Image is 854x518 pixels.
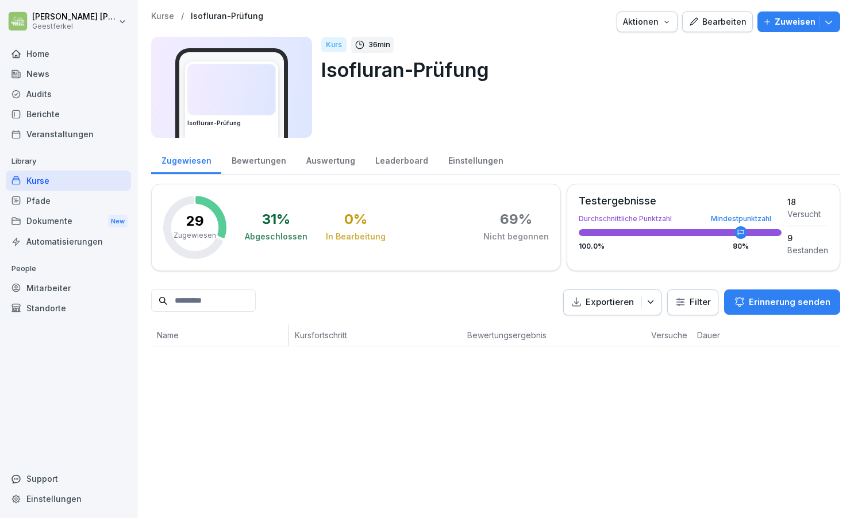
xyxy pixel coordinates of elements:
[186,214,204,228] p: 29
[733,243,749,250] div: 80 %
[623,16,671,28] div: Aktionen
[749,296,830,308] p: Erinnerung senden
[181,11,184,21] p: /
[688,16,747,28] div: Bearbeiten
[579,196,782,206] div: Testergebnisse
[6,298,131,318] a: Standorte
[365,145,438,174] a: Leaderboard
[295,329,456,341] p: Kursfortschritt
[483,231,549,242] div: Nicht begonnen
[151,11,174,21] a: Kurse
[6,84,131,104] a: Audits
[757,11,840,32] button: Zuweisen
[6,64,131,84] a: News
[321,55,831,84] p: Isofluran-Prüfung
[6,104,131,124] a: Berichte
[6,278,131,298] a: Mitarbeiter
[500,212,532,226] div: 69 %
[321,37,347,52] div: Kurs
[187,119,276,127] h3: Isofluran-Prüfung
[682,11,753,32] button: Bearbeiten
[697,329,743,341] p: Dauer
[6,231,131,252] a: Automatisierungen
[586,296,634,309] p: Exportieren
[108,215,128,228] div: New
[221,145,296,174] a: Bewertungen
[32,12,116,22] p: [PERSON_NAME] [PERSON_NAME]
[368,39,390,51] p: 36 min
[174,230,216,241] p: Zugewiesen
[151,145,221,174] a: Zugewiesen
[467,329,640,341] p: Bewertungsergebnis
[787,232,828,244] div: 9
[6,211,131,232] div: Dokumente
[191,11,263,21] a: Isofluran-Prüfung
[563,289,661,315] button: Exportieren
[724,289,840,315] button: Erinnerung senden
[579,215,782,222] div: Durchschnittliche Punktzahl
[157,329,283,341] p: Name
[6,171,131,191] a: Kurse
[787,244,828,256] div: Bestanden
[711,215,771,222] div: Mindestpunktzahl
[6,260,131,278] p: People
[344,212,367,226] div: 0 %
[262,212,290,226] div: 31 %
[579,243,782,250] div: 100.0 %
[296,145,365,174] a: Auswertung
[6,489,131,509] a: Einstellungen
[617,11,678,32] button: Aktionen
[438,145,513,174] a: Einstellungen
[775,16,815,28] p: Zuweisen
[787,196,828,208] div: 18
[32,22,116,30] p: Geestferkel
[6,124,131,144] a: Veranstaltungen
[651,329,686,341] p: Versuche
[6,44,131,64] a: Home
[6,469,131,489] div: Support
[6,152,131,171] p: Library
[668,290,718,315] button: Filter
[245,231,307,242] div: Abgeschlossen
[787,208,828,220] div: Versucht
[675,296,711,308] div: Filter
[326,231,386,242] div: In Bearbeitung
[6,191,131,211] a: Pfade
[6,211,131,232] a: DokumenteNew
